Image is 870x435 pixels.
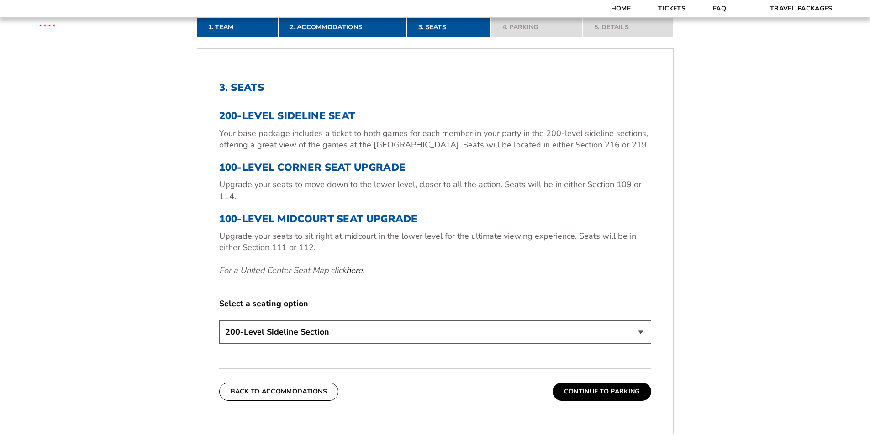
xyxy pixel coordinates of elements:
p: Your base package includes a ticket to both games for each member in your party in the 200-level ... [219,128,651,151]
h3: 100-Level Midcourt Seat Upgrade [219,213,651,225]
img: CBS Sports Thanksgiving Classic [27,5,67,44]
em: For a United Center Seat Map click . [219,265,364,276]
button: Continue To Parking [553,383,651,401]
p: Upgrade your seats to move down to the lower level, closer to all the action. Seats will be in ei... [219,179,651,202]
button: Back To Accommodations [219,383,339,401]
h2: 3. Seats [219,82,651,94]
a: 2. Accommodations [278,17,407,37]
p: Upgrade your seats to sit right at midcourt in the lower level for the ultimate viewing experienc... [219,231,651,253]
a: 1. Team [197,17,279,37]
label: Select a seating option [219,298,651,309]
a: here [346,265,363,276]
h3: 100-Level Corner Seat Upgrade [219,162,651,173]
h3: 200-Level Sideline Seat [219,110,651,122]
